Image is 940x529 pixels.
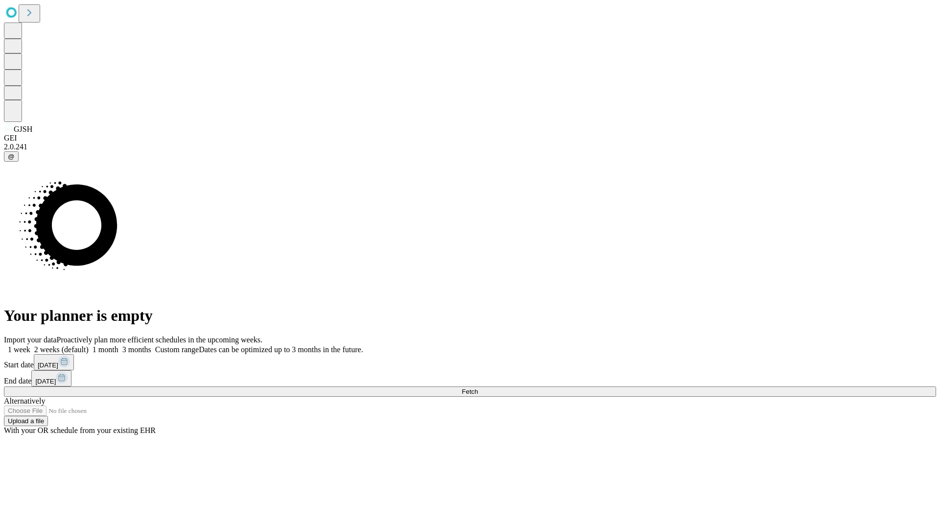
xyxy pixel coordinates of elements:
div: 2.0.241 [4,143,936,151]
button: Upload a file [4,416,48,426]
span: Fetch [462,388,478,395]
button: @ [4,151,19,162]
span: 1 week [8,345,30,354]
span: GJSH [14,125,32,133]
div: Start date [4,354,936,370]
span: 1 month [93,345,118,354]
span: [DATE] [35,378,56,385]
span: Dates can be optimized up to 3 months in the future. [199,345,363,354]
span: Custom range [155,345,199,354]
div: End date [4,370,936,386]
span: Proactively plan more efficient schedules in the upcoming weeks. [57,336,262,344]
span: @ [8,153,15,160]
span: Alternatively [4,397,45,405]
button: [DATE] [34,354,74,370]
button: Fetch [4,386,936,397]
span: 2 weeks (default) [34,345,89,354]
span: 3 months [122,345,151,354]
span: With your OR schedule from your existing EHR [4,426,156,434]
h1: Your planner is empty [4,307,936,325]
span: [DATE] [38,361,58,369]
div: GEI [4,134,936,143]
button: [DATE] [31,370,71,386]
span: Import your data [4,336,57,344]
